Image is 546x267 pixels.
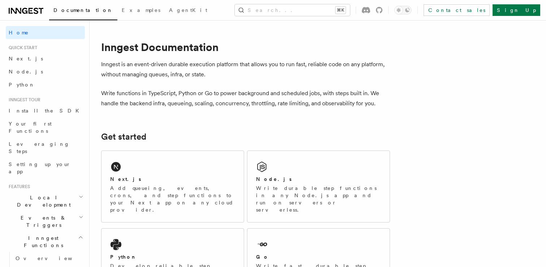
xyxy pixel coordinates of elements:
span: Documentation [53,7,113,13]
h2: Python [110,253,137,260]
button: Search...⌘K [235,4,350,16]
span: Features [6,184,30,190]
span: Node.js [9,69,43,75]
a: Home [6,26,85,39]
button: Inngest Functions [6,232,85,252]
kbd: ⌘K [335,7,346,14]
a: Next.jsAdd queueing, events, crons, and step functions to your Next app on any cloud provider. [101,151,244,223]
a: Get started [101,132,146,142]
a: Node.js [6,65,85,78]
a: Setting up your app [6,158,85,178]
h1: Inngest Documentation [101,41,390,54]
span: AgentKit [169,7,207,13]
span: Python [9,82,35,88]
p: Add queueing, events, crons, and step functions to your Next app on any cloud provider. [110,185,235,213]
span: Home [9,29,29,36]
span: Next.js [9,56,43,62]
h2: Node.js [256,175,292,183]
span: Install the SDK [9,108,83,114]
span: Examples [122,7,160,13]
span: Local Development [6,194,79,208]
button: Toggle dark mode [394,6,412,14]
a: Install the SDK [6,104,85,117]
span: Inngest Functions [6,234,78,249]
a: Your first Functions [6,117,85,137]
a: Next.js [6,52,85,65]
a: AgentKit [165,2,212,20]
a: Documentation [49,2,117,20]
a: Contact sales [424,4,490,16]
p: Inngest is an event-driven durable execution platform that allows you to run fast, reliable code ... [101,59,390,80]
span: Overview [16,255,90,261]
a: Sign Up [493,4,540,16]
a: Overview [13,252,85,265]
h2: Next.js [110,175,141,183]
span: Your first Functions [9,121,52,134]
button: Local Development [6,191,85,211]
a: Examples [117,2,165,20]
span: Inngest tour [6,97,40,103]
a: Python [6,78,85,91]
p: Write functions in TypeScript, Python or Go to power background and scheduled jobs, with steps bu... [101,88,390,109]
span: Events & Triggers [6,214,79,229]
span: Quick start [6,45,37,51]
h2: Go [256,253,269,260]
span: Leveraging Steps [9,141,70,154]
p: Write durable step functions in any Node.js app and run on servers or serverless. [256,185,381,213]
a: Node.jsWrite durable step functions in any Node.js app and run on servers or serverless. [247,151,390,223]
button: Events & Triggers [6,211,85,232]
a: Leveraging Steps [6,137,85,158]
span: Setting up your app [9,161,71,174]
